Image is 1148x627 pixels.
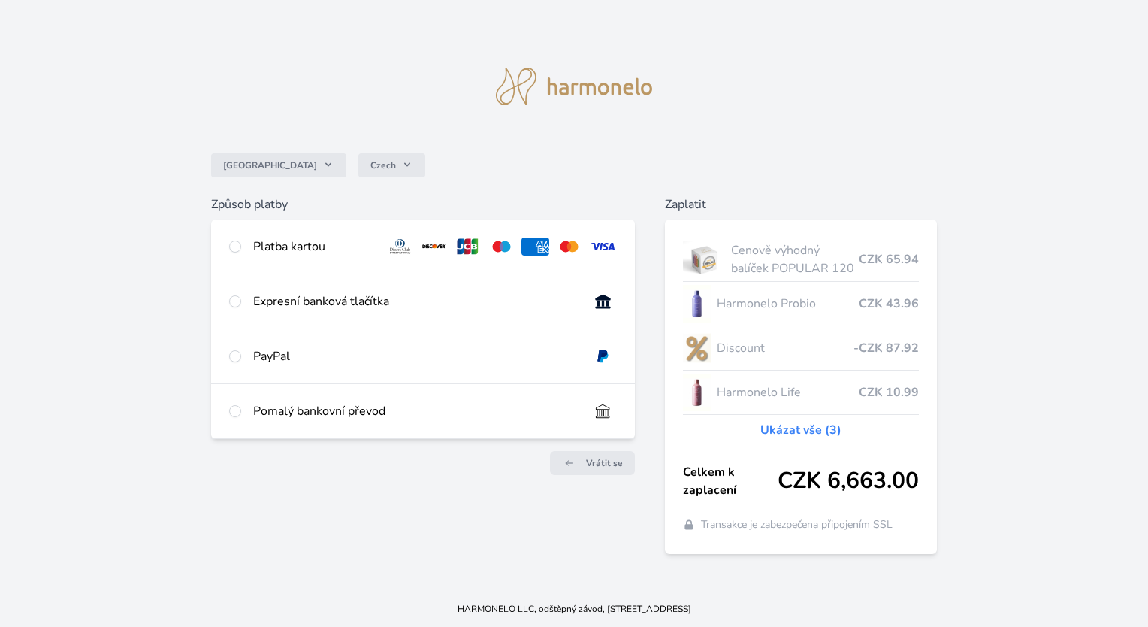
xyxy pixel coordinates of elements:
img: onlineBanking_CZ.svg [589,292,617,310]
span: CZK 6,663.00 [778,468,919,495]
button: [GEOGRAPHIC_DATA] [211,153,346,177]
img: amex.svg [521,238,549,256]
div: PayPal [253,347,576,365]
img: paypal.svg [589,347,617,365]
img: diners.svg [386,238,414,256]
span: [GEOGRAPHIC_DATA] [223,159,317,171]
span: CZK 65.94 [859,250,919,268]
img: discount-lo.png [683,329,711,367]
span: Transakce je zabezpečena připojením SSL [701,517,893,532]
img: visa.svg [589,238,617,256]
span: Cenově výhodný balíček POPULAR 120 [731,241,858,277]
span: CZK 43.96 [859,295,919,313]
div: Pomalý bankovní převod [253,402,576,420]
img: CLEAN_LIFE_se_stinem_x-lo.jpg [683,374,711,411]
img: bankTransfer_IBAN.svg [589,402,617,420]
img: logo.svg [496,68,652,105]
a: Vrátit se [550,451,635,475]
img: mc.svg [555,238,583,256]
h6: Zaplatit [665,195,937,214]
button: Czech [358,153,425,177]
div: Expresní banková tlačítka [253,292,576,310]
img: maestro.svg [488,238,515,256]
div: Platba kartou [253,238,374,256]
img: CLEAN_PROBIO_se_stinem_x-lo.jpg [683,285,711,323]
span: Harmonelo Life [717,383,858,401]
span: -CZK 87.92 [853,339,919,357]
a: Ukázat vše (3) [760,421,841,439]
span: Harmonelo Probio [717,295,858,313]
span: Vrátit se [586,457,623,469]
img: jcb.svg [454,238,482,256]
img: discover.svg [420,238,448,256]
span: CZK 10.99 [859,383,919,401]
h6: Způsob platby [211,195,634,214]
span: Czech [370,159,396,171]
img: popular.jpg [683,241,726,278]
span: Discount [717,339,853,357]
span: Celkem k zaplacení [683,463,778,499]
